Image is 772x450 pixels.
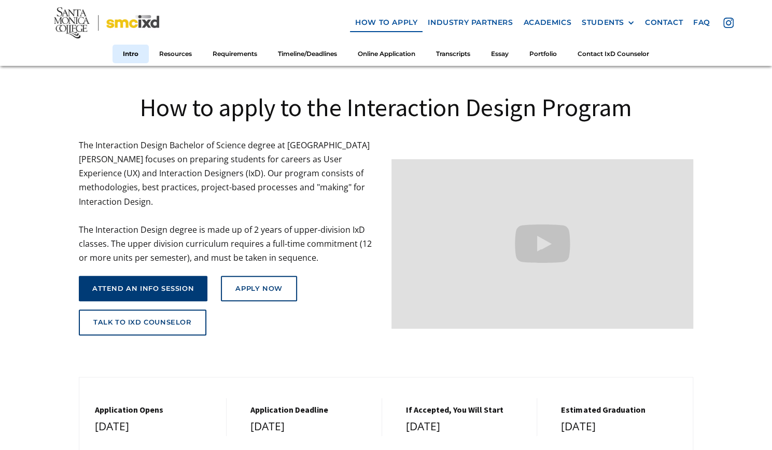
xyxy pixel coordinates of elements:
a: Apply Now [221,276,297,302]
a: Essay [481,44,519,63]
a: Academics [518,13,576,32]
a: Transcripts [426,44,481,63]
a: Resources [149,44,202,63]
img: Santa Monica College - SMC IxD logo [54,7,159,38]
div: [DATE] [406,417,527,436]
div: talk to ixd counselor [93,318,192,327]
h5: If Accepted, You Will Start [406,405,527,415]
a: contact [640,13,688,32]
a: Requirements [202,44,268,63]
a: how to apply [350,13,423,32]
a: Intro [113,44,149,63]
div: STUDENTS [582,18,635,27]
a: Timeline/Deadlines [268,44,347,63]
a: industry partners [423,13,518,32]
a: talk to ixd counselor [79,310,206,335]
h1: How to apply to the Interaction Design Program [79,91,693,123]
a: Contact IxD Counselor [567,44,659,63]
div: STUDENTS [582,18,624,27]
a: Portfolio [519,44,567,63]
a: attend an info session [79,276,207,302]
img: icon - instagram [723,18,734,28]
h5: Application Deadline [250,405,371,415]
h5: estimated graduation [561,405,682,415]
p: The Interaction Design Bachelor of Science degree at [GEOGRAPHIC_DATA][PERSON_NAME] focuses on pr... [79,138,381,265]
iframe: Design your future with a Bachelor's Degree in Interaction Design from Santa Monica College [391,159,694,329]
a: Online Application [347,44,426,63]
h5: Application Opens [95,405,216,415]
div: attend an info session [92,285,194,293]
a: faq [688,13,715,32]
div: Apply Now [235,285,282,293]
div: [DATE] [561,417,682,436]
div: [DATE] [250,417,371,436]
div: [DATE] [95,417,216,436]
